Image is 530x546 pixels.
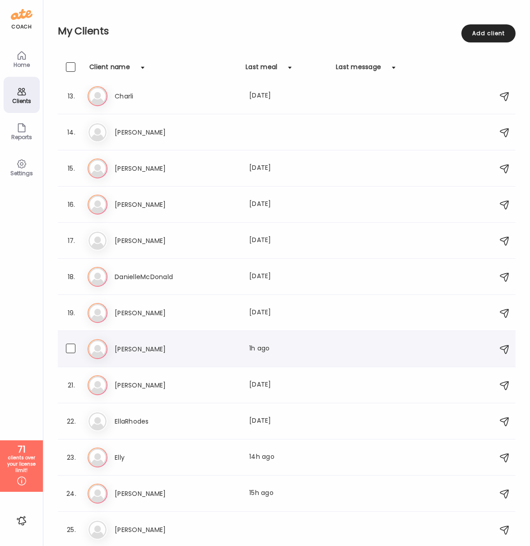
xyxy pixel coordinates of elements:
h3: Elly [115,452,194,463]
div: Last message [336,62,381,77]
div: 1h ago [249,344,329,355]
div: [DATE] [249,235,329,246]
div: 15. [66,163,77,174]
h2: My Clients [58,24,516,38]
div: 13. [66,91,77,102]
div: 14h ago [249,452,329,463]
h3: [PERSON_NAME] [115,308,194,318]
div: 71 [3,444,40,455]
div: 17. [66,235,77,246]
div: coach [11,23,32,31]
div: 18. [66,271,77,282]
div: [DATE] [249,271,329,282]
h3: EllaRhodes [115,416,194,427]
div: 23. [66,452,77,463]
div: 22. [66,416,77,427]
div: Client name [89,62,130,77]
h3: DanielleMcDonald [115,271,194,282]
div: 16. [66,199,77,210]
h3: [PERSON_NAME] [115,235,194,246]
div: 15h ago [249,488,329,499]
h3: [PERSON_NAME] [115,488,194,499]
img: ate [11,7,33,22]
div: Add client [461,24,516,42]
div: Last meal [246,62,277,77]
div: 24. [66,488,77,499]
div: Reports [5,134,38,140]
div: 19. [66,308,77,318]
div: [DATE] [249,199,329,210]
h3: Charli [115,91,194,102]
div: [DATE] [249,163,329,174]
h3: [PERSON_NAME] [115,163,194,174]
h3: [PERSON_NAME] [115,344,194,355]
div: [DATE] [249,308,329,318]
div: [DATE] [249,91,329,102]
div: Settings [5,170,38,176]
h3: [PERSON_NAME] [115,380,194,391]
div: Home [5,62,38,68]
div: 14. [66,127,77,138]
div: clients over your license limit! [3,455,40,474]
h3: [PERSON_NAME] [115,199,194,210]
div: 21. [66,380,77,391]
div: [DATE] [249,380,329,391]
h3: [PERSON_NAME] [115,524,194,535]
div: [DATE] [249,416,329,427]
div: Clients [5,98,38,104]
div: 25. [66,524,77,535]
h3: [PERSON_NAME] [115,127,194,138]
